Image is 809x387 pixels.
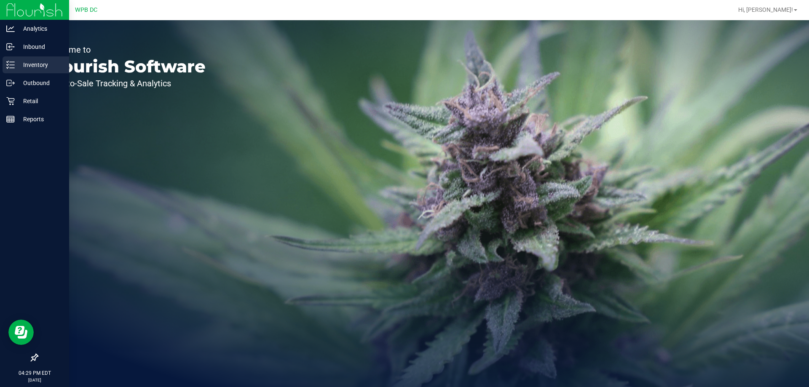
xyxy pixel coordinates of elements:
[6,97,15,105] inline-svg: Retail
[6,79,15,87] inline-svg: Outbound
[6,24,15,33] inline-svg: Analytics
[15,60,65,70] p: Inventory
[4,369,65,377] p: 04:29 PM EDT
[15,114,65,124] p: Reports
[8,320,34,345] iframe: Resource center
[6,61,15,69] inline-svg: Inventory
[46,58,206,75] p: Flourish Software
[15,96,65,106] p: Retail
[46,79,206,88] p: Seed-to-Sale Tracking & Analytics
[15,78,65,88] p: Outbound
[6,43,15,51] inline-svg: Inbound
[46,45,206,54] p: Welcome to
[15,24,65,34] p: Analytics
[4,377,65,383] p: [DATE]
[15,42,65,52] p: Inbound
[6,115,15,123] inline-svg: Reports
[75,6,97,13] span: WPB DC
[738,6,793,13] span: Hi, [PERSON_NAME]!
